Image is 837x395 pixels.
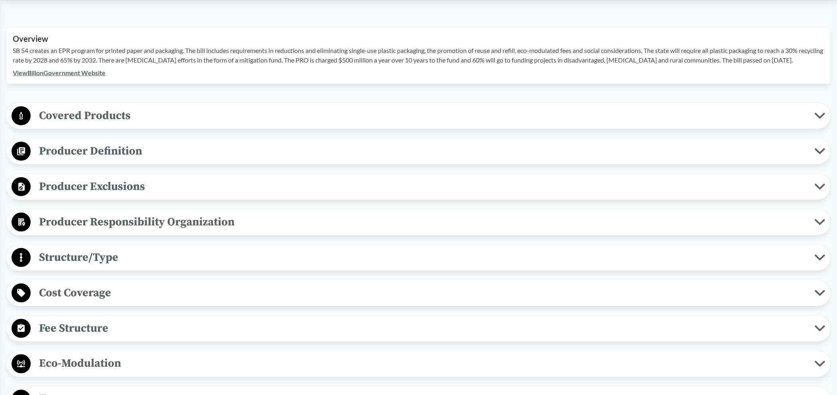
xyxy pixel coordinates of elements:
[31,284,815,302] span: Cost Coverage
[9,319,828,339] button: Fee Structure
[31,213,815,231] span: Producer Responsibility Organization
[13,69,106,76] a: ViewBillonGovernment Website
[9,283,828,303] button: Cost Coverage
[9,177,828,197] button: Producer Exclusions
[13,46,824,65] p: SB 54 creates an EPR program for printed paper and packaging. The bill includes requirements in r...
[9,141,828,162] button: Producer Definition
[31,319,815,337] span: Fee Structure
[31,142,815,160] span: Producer Definition
[31,107,815,125] span: Covered Products
[9,354,828,374] button: Eco-Modulation
[9,248,828,268] button: Structure/Type
[13,34,824,43] h2: Overview
[31,355,815,373] span: Eco-Modulation
[31,248,815,266] span: Structure/Type
[9,212,828,233] button: Producer Responsibility Organization
[9,106,828,126] button: Covered Products
[31,178,815,196] span: Producer Exclusions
